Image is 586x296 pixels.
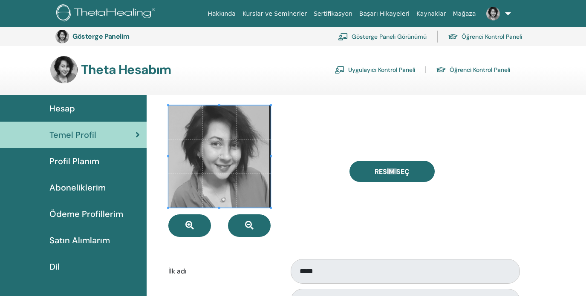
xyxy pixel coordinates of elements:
[49,261,60,272] font: Dil
[239,6,310,22] a: Kurslar ve Seminerler
[413,6,450,22] a: Kaynaklar
[338,33,348,40] img: chalkboard-teacher.svg
[450,66,510,74] font: Öğrenci Kontrol Paneli
[56,4,158,23] img: logo.png
[348,66,415,74] font: Uygulayıcı Kontrol Paneli
[72,32,129,41] font: Gösterge Panelim
[356,6,413,22] a: Başarı Hikayeleri
[387,168,398,174] input: Resim Seç
[359,10,410,17] font: Başarı Hikayeleri
[50,56,78,83] img: default.jpg
[310,6,356,22] a: Sertifikasyon
[453,10,476,17] font: Mağaza
[168,267,187,276] font: İlk adı
[449,6,479,22] a: Mağaza
[49,129,96,140] font: Temel Profil
[375,167,410,176] font: Resim Seç
[204,6,239,22] a: Hakkında
[448,27,522,46] a: Öğrenci Kontrol Paneli
[462,33,522,41] font: Öğrenci Kontrol Paneli
[448,33,458,40] img: graduation-cap.svg
[49,235,110,246] font: Satın Alımlarım
[49,156,99,167] font: Profil Planım
[486,7,500,20] img: default.jpg
[335,63,415,77] a: Uygulayıcı Kontrol Paneli
[49,182,106,193] font: Aboneliklerim
[81,61,171,78] font: Theta Hesabım
[208,10,236,17] font: Hakkında
[55,30,69,43] img: default.jpg
[436,63,510,77] a: Öğrenci Kontrol Paneli
[314,10,352,17] font: Sertifikasyon
[352,33,427,41] font: Gösterge Paneli Görünümü
[242,10,307,17] font: Kurslar ve Seminerler
[335,66,345,74] img: chalkboard-teacher.svg
[49,103,75,114] font: Hesap
[416,10,446,17] font: Kaynaklar
[436,66,446,74] img: graduation-cap.svg
[338,27,427,46] a: Gösterge Paneli Görünümü
[49,208,123,219] font: Ödeme Profillerim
